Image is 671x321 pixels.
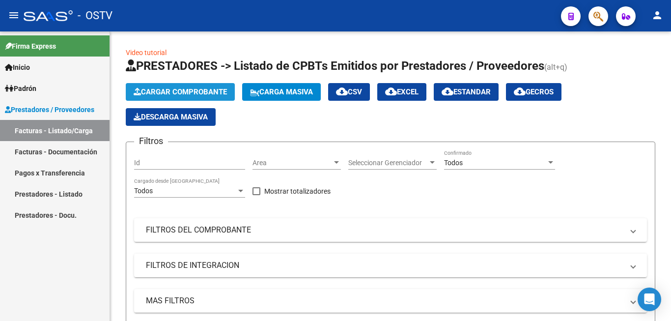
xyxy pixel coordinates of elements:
a: Video tutorial [126,49,167,57]
span: Carga Masiva [250,88,313,96]
button: CSV [328,83,370,101]
app-download-masive: Descarga masiva de comprobantes (adjuntos) [126,108,216,126]
span: Seleccionar Gerenciador [348,159,428,167]
span: Descarga Masiva [134,113,208,121]
span: - OSTV [78,5,112,27]
button: Carga Masiva [242,83,321,101]
span: Prestadores / Proveedores [5,104,94,115]
span: PRESTADORES -> Listado de CPBTs Emitidos por Prestadores / Proveedores [126,59,544,73]
span: (alt+q) [544,62,567,72]
span: Gecros [514,88,554,96]
mat-icon: cloud_download [336,86,348,97]
button: EXCEL [377,83,426,101]
div: Open Intercom Messenger [638,288,661,311]
span: Firma Express [5,41,56,52]
button: Estandar [434,83,499,101]
mat-panel-title: FILTROS DEL COMPROBANTE [146,225,623,235]
mat-icon: person [651,9,663,21]
mat-expansion-panel-header: FILTROS DE INTEGRACION [134,254,647,277]
button: Gecros [506,83,561,101]
mat-icon: cloud_download [385,86,397,97]
span: Inicio [5,62,30,73]
span: Todos [444,159,463,167]
span: Estandar [442,88,491,96]
span: Area [252,159,332,167]
span: Mostrar totalizadores [264,185,331,197]
span: Cargar Comprobante [134,88,227,96]
mat-icon: cloud_download [442,86,453,97]
span: EXCEL [385,88,419,96]
button: Cargar Comprobante [126,83,235,101]
span: CSV [336,88,362,96]
mat-panel-title: MAS FILTROS [146,295,623,306]
mat-expansion-panel-header: FILTROS DEL COMPROBANTE [134,218,647,242]
span: Todos [134,187,153,195]
mat-panel-title: FILTROS DE INTEGRACION [146,260,623,271]
span: Padrón [5,83,36,94]
mat-expansion-panel-header: MAS FILTROS [134,289,647,313]
h3: Filtros [134,134,168,148]
mat-icon: menu [8,9,20,21]
mat-icon: cloud_download [514,86,526,97]
button: Descarga Masiva [126,108,216,126]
